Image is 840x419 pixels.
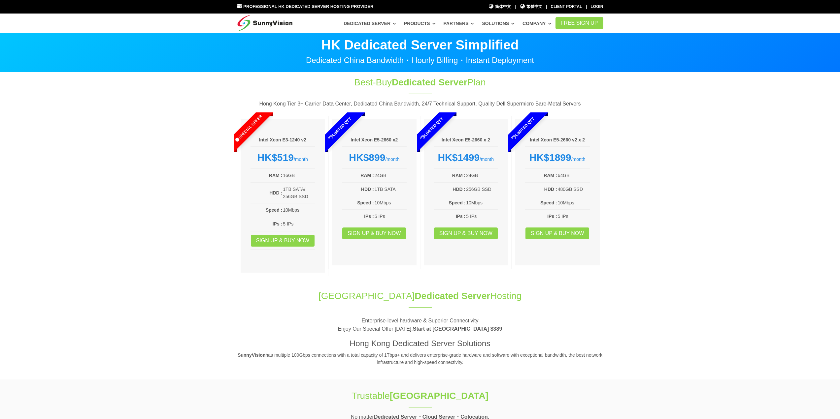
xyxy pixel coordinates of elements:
b: RAM : [269,173,282,178]
h6: Intel Xeon E5-2660 v2 x 2 [525,137,590,143]
a: Company [522,17,552,29]
span: Limited Qty [404,101,459,156]
a: Client Portal [551,4,582,9]
div: /month [342,152,407,164]
b: HDD : [361,187,374,192]
h6: Intel Xeon E5-2660 x 2 [434,137,498,143]
b: HDD : [453,187,465,192]
b: IPs : [547,214,557,219]
strong: Start at [GEOGRAPHIC_DATA] $389 [413,326,502,332]
span: Dedicated Server [392,77,467,87]
a: Login [591,4,603,9]
td: 10Mbps [466,199,498,207]
td: 1TB SATA [374,185,407,193]
div: /month [251,152,315,164]
h3: Hong Kong Dedicated Server Solutions [237,338,603,349]
b: RAM : [360,173,374,178]
li: | [546,4,547,10]
td: 5 IPs [374,212,407,220]
td: 10Mbps [283,206,315,214]
td: 16GB [283,171,315,179]
span: Professional HK Dedicated Server Hosting Provider [243,4,373,9]
b: Speed : [357,200,374,205]
td: 480GB SSD [557,185,590,193]
strong: HK$1499 [438,152,480,163]
b: IPs : [456,214,466,219]
b: Speed : [540,200,557,205]
p: Enterprise-level hardware & Superior Connectivity Enjoy Our Special Offer [DATE], [237,316,603,333]
td: 1TB SATA/ 256GB SSD [283,185,315,201]
p: has multiple 100Gbps connections with a total capacity of 1Tbps+ and delivers enterprise-grade ha... [237,351,603,366]
b: RAM : [544,173,557,178]
span: Limited Qty [495,101,551,156]
p: Dedicated China Bandwidth・Hourly Billing・Instant Deployment [237,56,603,64]
b: HDD : [269,190,282,195]
td: 24GB [374,171,407,179]
h6: Intel Xeon E3-1240 v2 [251,137,315,143]
span: Special Offer [220,101,276,156]
b: IPs : [364,214,374,219]
h1: [GEOGRAPHIC_DATA] Hosting [237,289,603,302]
h6: Intel Xeon E5-2660 x2 [342,137,407,143]
a: Products [404,17,436,29]
p: HK Dedicated Server Simplified [237,38,603,51]
a: FREE Sign Up [555,17,603,29]
div: /month [525,152,590,164]
b: Speed : [266,207,283,213]
td: 5 IPs [466,212,498,220]
a: Sign up & Buy Now [342,227,406,239]
td: 24GB [466,171,498,179]
b: RAM : [452,173,465,178]
strong: HK$899 [349,152,385,163]
td: 256GB SSD [466,185,498,193]
td: 5 IPs [557,212,590,220]
a: 繁體中文 [520,4,542,10]
span: Limited Qty [312,101,368,156]
div: /month [434,152,498,164]
a: Dedicated Server [344,17,396,29]
a: Partners [444,17,474,29]
a: Sign up & Buy Now [434,227,498,239]
b: IPs : [273,221,283,226]
p: Hong Kong Tier 3+ Carrier Data Center, Dedicated China Bandwidth, 24/7 Technical Support, Quality... [237,100,603,108]
li: | [515,4,516,10]
strong: [GEOGRAPHIC_DATA] [390,391,488,401]
li: | [586,4,587,10]
a: Sign up & Buy Now [525,227,589,239]
strong: SunnyVision [238,352,266,358]
strong: HK$519 [257,152,294,163]
a: Sign up & Buy Now [251,235,315,247]
td: 64GB [557,171,590,179]
a: Solutions [482,17,515,29]
h1: Trustable [310,389,530,402]
td: 5 IPs [283,220,315,228]
strong: HK$1899 [529,152,571,163]
a: 简体中文 [488,4,511,10]
h1: Best-Buy Plan [310,76,530,89]
b: HDD : [544,187,557,192]
td: 10Mbps [557,199,590,207]
span: Dedicated Server [415,291,490,301]
b: Speed : [449,200,466,205]
td: 10Mbps [374,199,407,207]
